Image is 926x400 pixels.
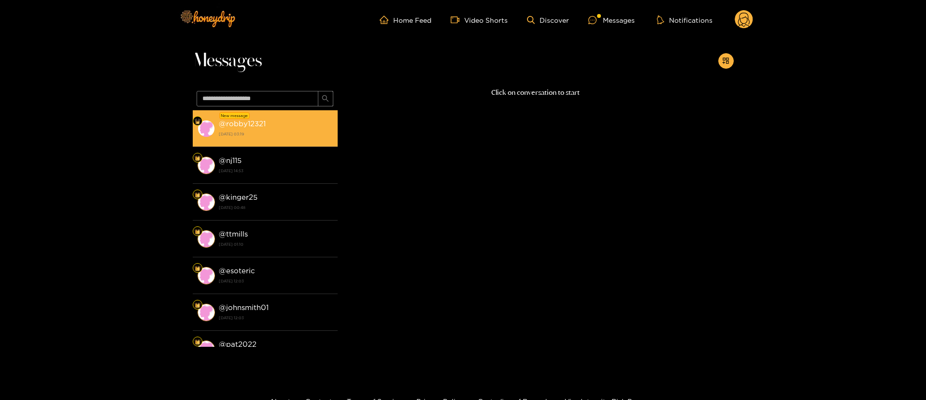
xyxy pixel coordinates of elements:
[722,57,729,65] span: appstore-add
[219,193,257,201] strong: @ kinger25
[219,303,269,311] strong: @ johnsmith01
[588,15,635,26] div: Messages
[219,166,333,175] strong: [DATE] 14:53
[380,15,431,24] a: Home Feed
[219,230,248,238] strong: @ ttmills
[198,157,215,174] img: conversation
[219,277,333,285] strong: [DATE] 12:03
[219,267,255,275] strong: @ esoteric
[318,91,333,106] button: search
[654,15,715,25] button: Notifications
[195,192,200,198] img: Fan Level
[198,230,215,248] img: conversation
[219,130,333,138] strong: [DATE] 03:19
[219,156,242,164] strong: @ nj115
[451,15,464,24] span: video-camera
[193,49,262,73] span: Messages
[219,119,266,128] strong: @ robby12321
[219,203,333,212] strong: [DATE] 00:48
[195,266,200,271] img: Fan Level
[219,340,256,348] strong: @ pat2022
[338,87,734,98] p: Click on conversation to start
[322,95,329,103] span: search
[198,304,215,321] img: conversation
[195,119,200,124] img: Fan Level
[195,302,200,308] img: Fan Level
[219,240,333,249] strong: [DATE] 01:10
[380,15,393,24] span: home
[195,339,200,345] img: Fan Level
[527,16,569,24] a: Discover
[198,267,215,284] img: conversation
[451,15,508,24] a: Video Shorts
[718,53,734,69] button: appstore-add
[219,313,333,322] strong: [DATE] 12:03
[195,229,200,235] img: Fan Level
[198,120,215,137] img: conversation
[198,193,215,211] img: conversation
[195,155,200,161] img: Fan Level
[198,341,215,358] img: conversation
[219,112,250,119] div: New message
